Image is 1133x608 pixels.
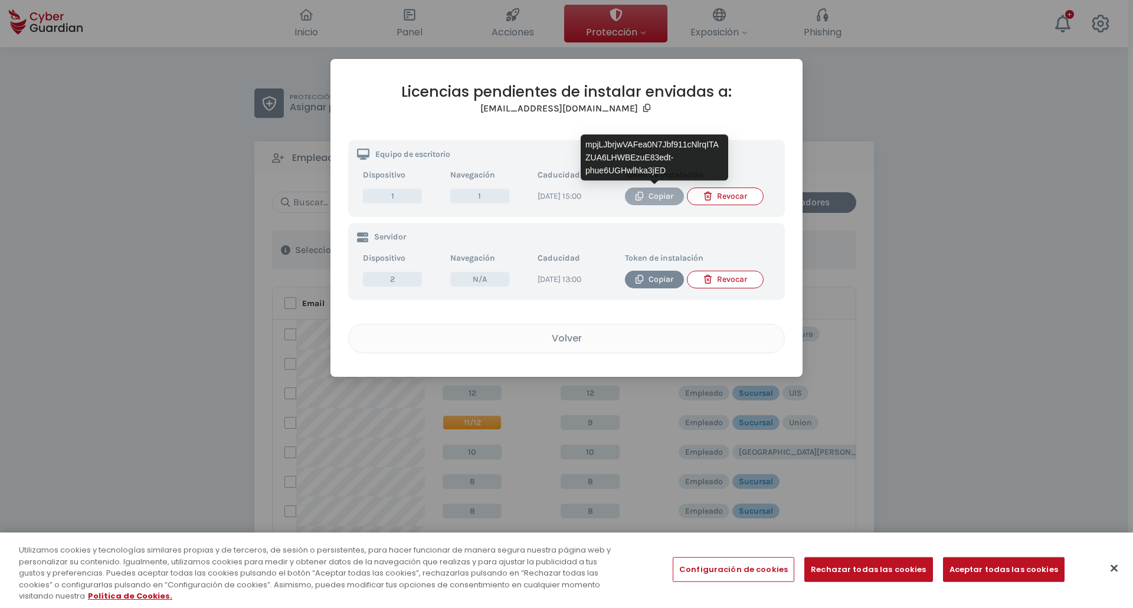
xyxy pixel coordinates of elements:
[444,249,532,268] th: Navegación
[1101,556,1127,581] button: Cerrar
[532,185,619,208] td: [DATE] 15:00
[444,166,532,185] th: Navegación
[450,272,509,287] span: N/A
[363,272,422,287] span: 2
[358,331,775,346] div: Volver
[88,590,172,602] a: Más información sobre su privacidad, se abre en una nueva pestaña
[348,324,785,353] button: Volver
[532,166,619,185] th: Caducidad
[619,249,776,268] th: Token de instalación
[634,273,675,286] div: Copiar
[641,101,653,116] button: Copy email
[673,557,794,582] button: Configuración de cookies, Abre el cuadro de diálogo del centro de preferencias.
[375,150,450,159] p: Equipo de escritorio
[374,233,406,241] p: Servidor
[696,273,754,286] div: Revocar
[363,189,422,203] span: 1
[480,103,638,114] h3: [EMAIL_ADDRESS][DOMAIN_NAME]
[687,188,764,205] button: Revocar
[943,557,1065,582] button: Aceptar todas las cookies
[804,557,932,582] button: Rechazar todas las cookies
[634,190,675,203] div: Copiar
[532,268,619,291] td: [DATE] 13:00
[357,249,444,268] th: Dispositivo
[532,249,619,268] th: Caducidad
[348,83,785,101] h2: Licencias pendientes de instalar enviadas a:
[450,189,509,203] span: 1
[357,166,444,185] th: Dispositivo
[687,271,764,288] button: Revocar
[19,544,623,602] div: Utilizamos cookies y tecnologías similares propias y de terceros, de sesión o persistentes, para ...
[625,188,684,205] button: Copiar
[696,190,754,203] div: Revocar
[581,134,728,180] div: mpjLJbrjwVAFea0N7Jbf911cNlrqITAZUA6LHWBEzuE83edt-phue6UGHwlhka3jED
[625,271,684,288] button: Copiar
